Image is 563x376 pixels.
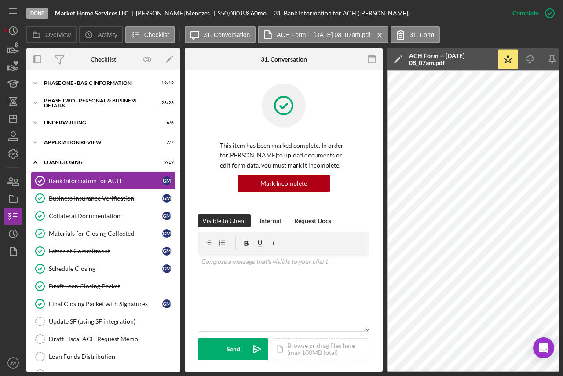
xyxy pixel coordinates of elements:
a: Loan Funds Distribution [31,348,176,365]
a: Draft Fiscal ACH Request Memo [31,330,176,348]
div: Collateral Documentation [49,212,162,219]
label: 31. Conversation [204,31,250,38]
div: Loan Funds Distribution [49,353,175,360]
label: 31. Form [409,31,434,38]
div: 7 / 7 [158,140,174,145]
button: Internal [255,214,285,227]
p: This item has been marked complete. In order for [PERSON_NAME] to upload documents or edit form d... [220,141,347,170]
div: G M [162,299,171,308]
text: JW [10,361,17,365]
button: Checklist [125,26,175,43]
button: Overview [26,26,77,43]
label: Activity [98,31,117,38]
div: Application Review [44,140,152,145]
button: Visible to Client [198,214,251,227]
button: 31. Conversation [185,26,256,43]
div: G M [162,194,171,203]
div: Final Closing Packet with Signatures [49,300,162,307]
div: G M [162,212,171,220]
div: $50,000 [217,10,240,17]
div: 9 / 19 [158,160,174,165]
a: Business Insurance VerificationGM [31,190,176,207]
button: 31. Form [391,26,440,43]
div: PHASE TWO - PERSONAL & BUSINESS DETAILS [44,98,152,108]
div: Send [227,338,240,360]
div: 31. Bank Information for ACH ([PERSON_NAME]) [274,10,410,17]
div: Complete [512,4,539,22]
div: 8 % [241,10,249,17]
div: G M [162,176,171,185]
button: Mark Incomplete [238,175,330,192]
div: 19 / 19 [158,80,174,86]
div: Draft Fiscal ACH Request Memo [49,336,175,343]
a: Letter of CommitmentGM [31,242,176,260]
div: ACH Form -- [DATE] 08_07am.pdf [409,52,493,66]
a: Schedule ClosingGM [31,260,176,277]
div: 60 mo [251,10,267,17]
button: Activity [79,26,123,43]
button: JW [4,354,22,372]
div: Open Intercom Messenger [533,337,554,358]
div: Schedule Closing [49,265,162,272]
div: Business Insurance Verification [49,195,162,202]
div: Loan Closing [44,160,152,165]
div: [PERSON_NAME] Menezes [136,10,217,17]
label: Checklist [144,31,169,38]
button: Request Docs [290,214,336,227]
a: Bank Information for ACHGM [31,172,176,190]
div: Draft Loan Closing Packet [49,283,175,290]
a: Collateral DocumentationGM [31,207,176,225]
div: G M [162,229,171,238]
div: Visible to Client [202,214,246,227]
div: Phase One - Basic Information [44,80,152,86]
div: Mark Incomplete [260,175,307,192]
b: Market Home Services LLC [55,10,128,17]
label: ACH Form -- [DATE] 08_07am.pdf [277,31,370,38]
div: Underwriting [44,120,152,125]
div: Materials for Closing Collected [49,230,162,237]
div: Letter of Commitment [49,248,162,255]
div: 23 / 23 [158,100,174,106]
a: Draft Loan Closing Packet [31,277,176,295]
div: Bank Information for ACH [49,177,162,184]
div: Internal [260,214,281,227]
div: G M [162,247,171,256]
div: 31. Conversation [261,56,307,63]
button: Complete [504,4,559,22]
div: 6 / 6 [158,120,174,125]
a: Update SF (using SF integration) [31,313,176,330]
button: Send [198,338,268,360]
div: Request Docs [294,214,331,227]
div: G M [162,264,171,273]
button: ACH Form -- [DATE] 08_07am.pdf [258,26,388,43]
a: Materials for Closing CollectedGM [31,225,176,242]
a: Final Closing Packet with SignaturesGM [31,295,176,313]
div: Done [26,8,48,19]
div: Update SF (using SF integration) [49,318,175,325]
label: Overview [45,31,71,38]
div: Checklist [91,56,116,63]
